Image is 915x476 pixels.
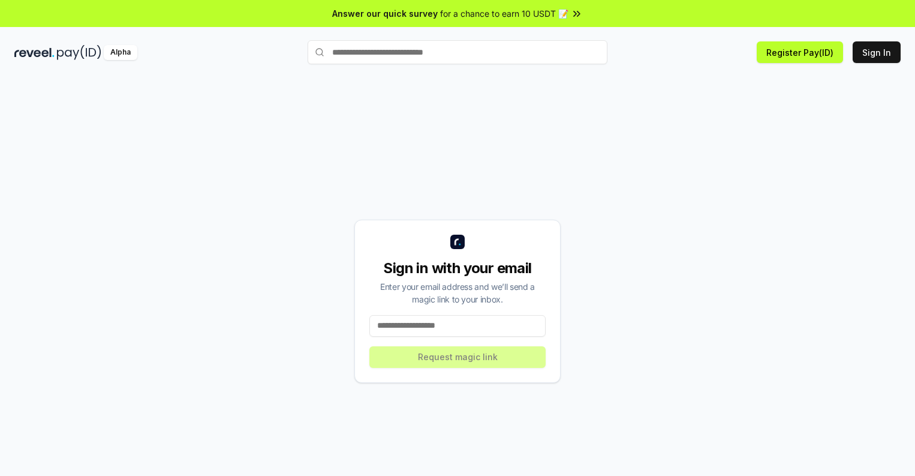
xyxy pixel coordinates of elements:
div: Sign in with your email [369,259,546,278]
button: Register Pay(ID) [757,41,843,63]
img: logo_small [450,235,465,249]
img: pay_id [57,45,101,60]
span: for a chance to earn 10 USDT 📝 [440,7,568,20]
div: Enter your email address and we’ll send a magic link to your inbox. [369,280,546,306]
button: Sign In [853,41,901,63]
div: Alpha [104,45,137,60]
img: reveel_dark [14,45,55,60]
span: Answer our quick survey [332,7,438,20]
